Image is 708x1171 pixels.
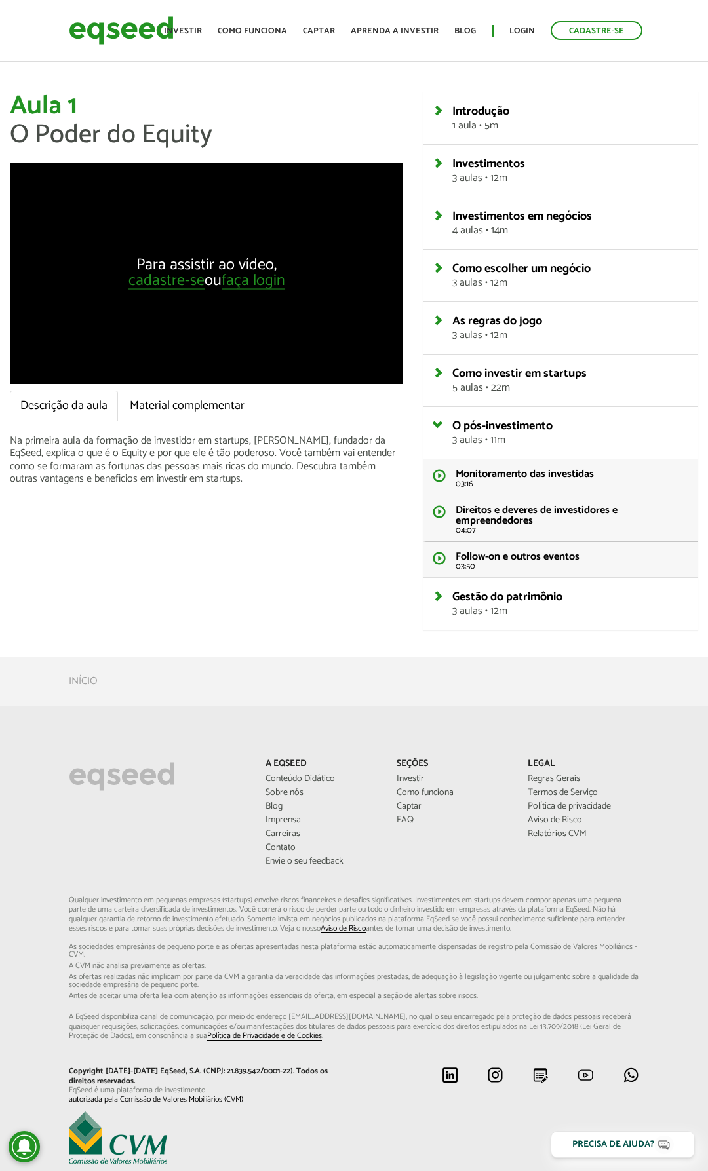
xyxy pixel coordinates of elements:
[69,896,639,1041] p: Qualquer investimento em pequenas empresas (startups) envolve riscos financeiros e desafios signi...
[452,263,688,288] a: Como escolher um negócio3 aulas • 12m
[108,257,305,289] div: Para assistir ao vídeo, ou
[10,391,118,422] a: Descrição da aula
[452,259,591,278] span: Como escolher um negócio
[69,1086,344,1105] p: EqSeed é uma plataforma de investimento
[69,1096,243,1104] a: autorizada pela Comissão de Valores Mobiliários (CVM)
[265,759,377,770] p: A EqSeed
[442,1067,458,1083] img: linkedin.svg
[69,1111,167,1164] img: EqSeed é uma plataforma de investimento autorizada pela Comissão de Valores Mobiliários (CVM)
[578,1067,594,1083] img: youtube.svg
[303,27,335,35] a: Captar
[452,420,688,446] a: O pós-investimento3 aulas • 11m
[532,1067,549,1083] img: blog.svg
[452,173,688,183] span: 3 aulas • 12m
[452,587,562,607] span: Gestão do patrimônio
[452,225,688,236] span: 4 aulas • 14m
[509,27,535,35] a: Login
[351,27,439,35] a: Aprenda a investir
[454,27,476,35] a: Blog
[623,1067,639,1083] img: whatsapp.svg
[452,364,587,383] span: Como investir em startups
[321,925,366,933] a: Aviso de Risco
[423,542,698,577] a: Follow-on e outros eventos 03:50
[452,416,553,436] span: O pós-investimento
[452,106,688,131] a: Introdução1 aula • 5m
[452,383,688,393] span: 5 aulas • 22m
[397,759,508,770] p: Seções
[265,802,377,811] a: Blog
[456,465,594,483] span: Monitoramento das investidas
[456,562,688,571] span: 03:50
[265,816,377,825] a: Imprensa
[456,480,688,488] span: 03:16
[207,1032,322,1041] a: Política de Privacidade e de Cookies
[10,85,77,128] span: Aula 1
[164,27,202,35] a: Investir
[397,802,508,811] a: Captar
[452,311,542,331] span: As regras do jogo
[452,435,688,446] span: 3 aulas • 11m
[265,830,377,839] a: Carreiras
[528,788,639,797] a: Termos de Serviço
[452,154,525,174] span: Investimentos
[452,210,688,236] a: Investimentos em negócios4 aulas • 14m
[397,788,508,797] a: Como funciona
[397,775,508,784] a: Investir
[452,315,688,341] a: As regras do jogo3 aulas • 12m
[128,273,205,289] a: cadastre-se
[69,943,639,959] span: As sociedades empresárias de pequeno porte e as ofertas apresentadas nesta plataforma estão aut...
[10,113,212,157] span: O Poder do Equity
[452,606,688,617] span: 3 aulas • 12m
[528,802,639,811] a: Política de privacidade
[10,434,403,485] p: Na primeira aula da formação de investidor em startups, [PERSON_NAME], fundador da EqSeed, explic...
[119,391,255,422] a: Material complementar
[452,330,688,341] span: 3 aulas • 12m
[222,273,285,289] a: faça login
[452,368,688,393] a: Como investir em startups5 aulas • 22m
[265,775,377,784] a: Conteúdo Didático
[452,278,688,288] span: 3 aulas • 12m
[69,973,639,989] span: As ofertas realizadas não implicam por parte da CVM a garantia da veracidade das informações p...
[69,962,639,970] span: A CVM não analisa previamente as ofertas.
[528,775,639,784] a: Regras Gerais
[69,13,174,48] img: EqSeed
[528,816,639,825] a: Aviso de Risco
[452,158,688,183] a: Investimentos3 aulas • 12m
[265,788,377,797] a: Sobre nós
[456,501,618,529] span: Direitos e deveres de investidores e empreendedores
[265,857,377,866] a: Envie o seu feedback
[218,27,287,35] a: Como funciona
[452,102,509,121] span: Introdução
[69,676,98,687] a: Início
[69,992,639,1000] span: Antes de aceitar uma oferta leia com atenção as informações essenciais da oferta, em especial...
[452,591,688,617] a: Gestão do patrimônio3 aulas • 12m
[423,495,698,542] a: Direitos e deveres de investidores e empreendedores 04:07
[452,121,688,131] span: 1 aula • 5m
[551,21,642,40] a: Cadastre-se
[487,1067,503,1083] img: instagram.svg
[397,816,508,825] a: FAQ
[423,459,698,495] a: Monitoramento das investidas 03:16
[456,526,688,535] span: 04:07
[528,759,639,770] p: Legal
[452,206,592,226] span: Investimentos em negócios
[69,1067,344,1086] p: Copyright [DATE]-[DATE] EqSeed, S.A. (CNPJ: 21.839.542/0001-22). Todos os direitos reservados.
[456,548,580,566] span: Follow-on e outros eventos
[528,830,639,839] a: Relatórios CVM
[265,843,377,853] a: Contato
[69,759,175,794] img: EqSeed Logo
